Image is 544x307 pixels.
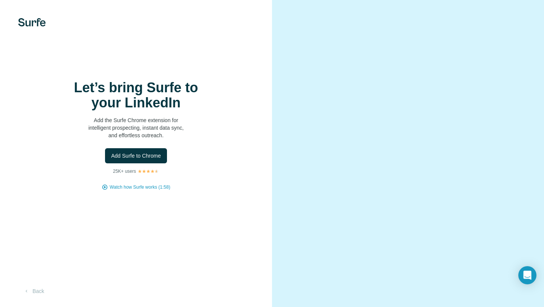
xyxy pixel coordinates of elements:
[60,80,212,110] h1: Let’s bring Surfe to your LinkedIn
[18,284,49,298] button: Back
[111,152,161,160] span: Add Surfe to Chrome
[518,266,536,284] div: Open Intercom Messenger
[60,116,212,139] p: Add the Surfe Chrome extension for intelligent prospecting, instant data sync, and effortless out...
[113,168,136,175] p: 25K+ users
[110,184,170,191] button: Watch how Surfe works (1:58)
[138,169,159,174] img: Rating Stars
[105,148,167,163] button: Add Surfe to Chrome
[18,18,46,26] img: Surfe's logo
